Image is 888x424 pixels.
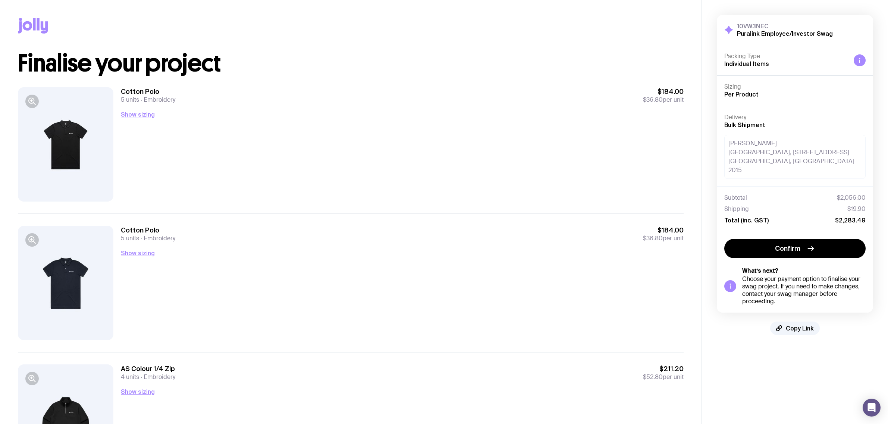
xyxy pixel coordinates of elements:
span: Embroidery [139,234,175,242]
span: 4 units [121,373,139,381]
span: $2,056.00 [837,194,866,202]
h3: AS Colour 1/4 Zip [121,364,175,373]
span: Individual Items [724,60,769,67]
h3: Cotton Polo [121,226,175,235]
h4: Delivery [724,114,866,121]
span: $36.80 [643,96,663,104]
span: $52.80 [643,373,663,381]
span: Embroidery [139,373,175,381]
span: Confirm [775,244,800,253]
h5: What’s next? [742,267,866,275]
span: Copy Link [786,325,814,332]
h4: Packing Type [724,53,848,60]
span: Total (inc. GST) [724,216,769,224]
span: 5 units [121,96,139,104]
span: Per Product [724,91,759,98]
h3: Cotton Polo [121,87,175,96]
span: per unit [643,235,684,242]
span: Shipping [724,205,749,213]
h3: 10VW3NEC [737,22,833,30]
span: $36.80 [643,234,663,242]
span: Subtotal [724,194,747,202]
div: [PERSON_NAME] [GEOGRAPHIC_DATA], [STREET_ADDRESS] [GEOGRAPHIC_DATA], [GEOGRAPHIC_DATA] 2015 [724,135,866,179]
span: Embroidery [139,96,175,104]
span: per unit [643,96,684,104]
span: $211.20 [643,364,684,373]
span: 5 units [121,234,139,242]
button: Show sizing [121,249,155,257]
div: Choose your payment option to finalise your swag project. If you need to make changes, contact yo... [742,275,866,305]
span: per unit [643,373,684,381]
button: Show sizing [121,387,155,396]
h1: Finalise your project [18,51,684,75]
button: Confirm [724,239,866,258]
h2: Puralink Employee/Investor Swag [737,30,833,37]
span: $184.00 [643,226,684,235]
span: $184.00 [643,87,684,96]
button: Copy Link [770,322,820,335]
span: $19.90 [847,205,866,213]
div: Open Intercom Messenger [863,399,881,417]
h4: Sizing [724,83,866,91]
button: Show sizing [121,110,155,119]
span: Bulk Shipment [724,121,765,128]
span: $2,283.49 [835,216,866,224]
